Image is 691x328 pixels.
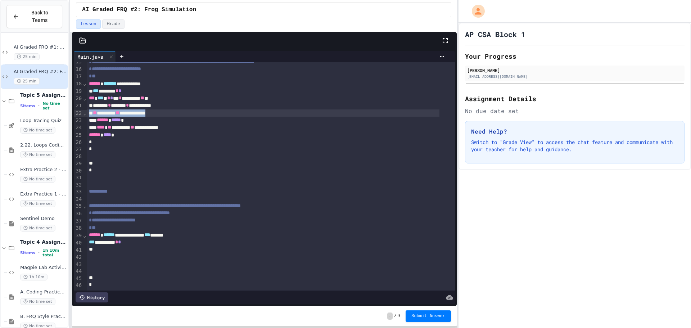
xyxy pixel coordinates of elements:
div: 24 [74,124,83,131]
span: Magpie Lab Activity 4 [20,265,67,271]
span: Fold line [83,203,86,209]
div: 16 [74,66,83,73]
div: 37 [74,217,83,225]
span: 25 min [14,53,40,60]
span: 2.22. Loops Coding Practice (2.7-2.12) [20,142,67,148]
div: 22 [74,110,83,117]
div: 20 [74,95,83,102]
span: Topic 4 Assignments [20,239,67,245]
button: Grade [102,19,125,29]
div: 38 [74,225,83,232]
span: Extra Practice 1 - Loops [20,191,67,197]
span: Sentinel Demo [20,216,67,222]
div: 45 [74,275,83,282]
span: No time set [20,298,55,305]
span: 9 [397,313,400,319]
h1: AP CSA Block 1 [465,29,525,39]
div: 43 [74,261,83,268]
span: No time set [42,101,67,111]
span: 1h 10m total [42,248,67,257]
span: No time set [20,176,55,183]
span: 5 items [20,251,35,255]
div: 32 [74,181,83,189]
span: No time set [20,225,55,232]
div: 25 [74,132,83,139]
span: AI Graded FRQ #1: AP Calendar [14,44,67,50]
div: 42 [74,254,83,261]
span: No time set [20,200,55,207]
div: 35 [74,203,83,210]
div: 31 [74,174,83,181]
div: 30 [74,167,83,175]
span: Fold line [83,233,86,238]
span: Extra Practice 2 - Advanced Loops [20,167,67,173]
h3: Need Help? [471,127,678,136]
div: 44 [74,268,83,275]
h2: Assignment Details [465,94,685,104]
span: AI Graded FRQ #2: Frog Simulation [82,5,196,14]
span: Fold line [83,81,86,86]
h2: Your Progress [465,51,685,61]
div: [EMAIL_ADDRESS][DOMAIN_NAME] [467,74,682,79]
span: 25 min [14,78,40,85]
span: 1h 10m [20,274,48,280]
span: Back to Teams [23,9,56,24]
button: Back to Teams [6,5,62,28]
button: Lesson [76,19,101,29]
span: • [38,250,40,256]
div: 26 [74,139,83,146]
span: • [38,103,40,109]
span: 5 items [20,104,35,108]
div: 28 [74,153,83,160]
span: Submit Answer [411,313,445,319]
span: Loop Tracing Quiz [20,118,67,124]
div: Main.java [74,53,107,60]
div: 33 [74,188,83,196]
div: 23 [74,117,83,124]
div: History [76,292,108,302]
div: 18 [74,80,83,87]
span: Fold line [83,95,86,101]
button: Submit Answer [406,310,451,322]
div: No due date set [465,107,685,115]
div: 29 [74,160,83,167]
div: 46 [74,282,83,289]
div: My Account [464,3,487,19]
p: Switch to "Grade View" to access the chat feature and communicate with your teacher for help and ... [471,139,678,153]
span: / [394,313,397,319]
div: Main.java [74,51,116,62]
div: [PERSON_NAME] [467,67,682,73]
div: 21 [74,102,83,109]
span: A. Coding Practice (2.1-2.6) [20,289,67,295]
span: Topic 5 Assignments [20,92,67,98]
span: No time set [20,127,55,134]
div: 34 [74,196,83,203]
span: Fold line [83,110,86,116]
div: 27 [74,146,83,153]
span: - [387,313,393,320]
span: B. FRQ Style Practice (2.1-2.6) [20,314,67,320]
div: 19 [74,88,83,95]
div: 40 [74,239,83,247]
div: 41 [74,247,83,254]
span: No time set [20,151,55,158]
div: 15 [74,58,83,66]
div: 39 [74,232,83,239]
span: AI Graded FRQ #2: Frog Simulation [14,69,67,75]
div: 17 [74,73,83,80]
div: 36 [74,210,83,217]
